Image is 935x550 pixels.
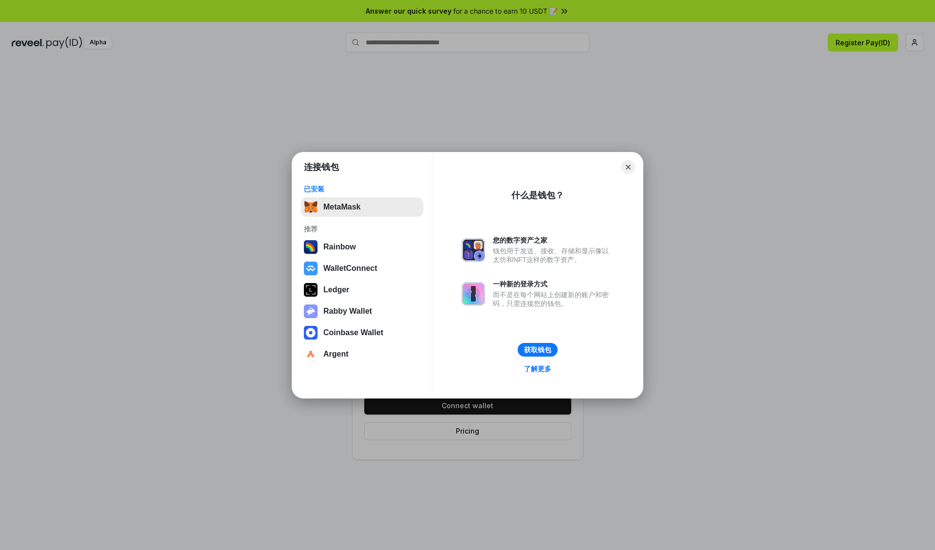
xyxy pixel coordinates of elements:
[493,247,614,264] div: 钱包用于发送、接收、存储和显示像以太坊和NFT这样的数字资产。
[493,280,614,288] div: 一种新的登录方式
[518,362,557,375] a: 了解更多
[518,343,558,357] button: 获取钱包
[323,328,383,337] div: Coinbase Wallet
[304,326,318,340] img: svg+xml,%3Csvg%20width%3D%2228%22%20height%3D%2228%22%20viewBox%3D%220%200%2028%2028%22%20fill%3D...
[323,203,360,211] div: MetaMask
[323,243,356,251] div: Rainbow
[323,350,349,359] div: Argent
[323,264,377,273] div: WalletConnect
[301,280,423,300] button: Ledger
[301,237,423,257] button: Rainbow
[621,160,635,174] button: Close
[511,190,564,201] div: 什么是钱包？
[301,259,423,278] button: WalletConnect
[304,304,318,318] img: svg+xml,%3Csvg%20xmlns%3D%22http%3A%2F%2Fwww.w3.org%2F2000%2Fsvg%22%20fill%3D%22none%22%20viewBox...
[462,282,485,305] img: svg+xml,%3Csvg%20xmlns%3D%22http%3A%2F%2Fwww.w3.org%2F2000%2Fsvg%22%20fill%3D%22none%22%20viewBox...
[304,225,420,233] div: 推荐
[493,290,614,308] div: 而不是在每个网站上创建新的账户和密码，只需连接您的钱包。
[304,262,318,275] img: svg+xml,%3Csvg%20width%3D%2228%22%20height%3D%2228%22%20viewBox%3D%220%200%2028%2028%22%20fill%3D...
[304,240,318,254] img: svg+xml,%3Csvg%20width%3D%22120%22%20height%3D%22120%22%20viewBox%3D%220%200%20120%20120%22%20fil...
[304,200,318,214] img: svg+xml,%3Csvg%20fill%3D%22none%22%20height%3D%2233%22%20viewBox%3D%220%200%2035%2033%22%20width%...
[524,345,551,354] div: 获取钱包
[524,364,551,373] div: 了解更多
[301,197,423,217] button: MetaMask
[304,347,318,361] img: svg+xml,%3Csvg%20width%3D%2228%22%20height%3D%2228%22%20viewBox%3D%220%200%2028%2028%22%20fill%3D...
[301,323,423,342] button: Coinbase Wallet
[493,236,614,245] div: 您的数字资产之家
[301,302,423,321] button: Rabby Wallet
[304,283,318,297] img: svg+xml,%3Csvg%20xmlns%3D%22http%3A%2F%2Fwww.w3.org%2F2000%2Fsvg%22%20width%3D%2228%22%20height%3...
[304,185,420,193] div: 已安装
[304,161,339,173] h1: 连接钱包
[323,307,372,316] div: Rabby Wallet
[301,344,423,364] button: Argent
[462,238,485,262] img: svg+xml,%3Csvg%20xmlns%3D%22http%3A%2F%2Fwww.w3.org%2F2000%2Fsvg%22%20fill%3D%22none%22%20viewBox...
[323,285,349,294] div: Ledger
